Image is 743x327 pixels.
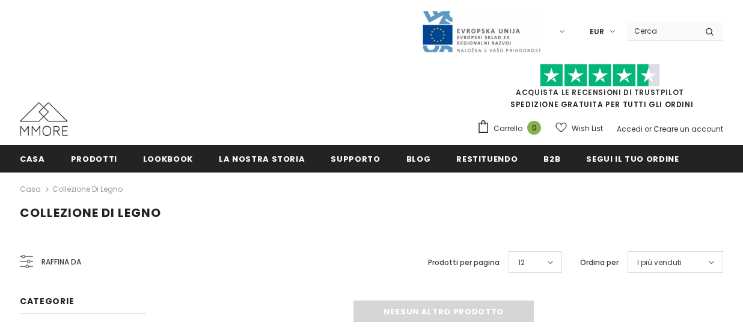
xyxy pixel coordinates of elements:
[20,204,161,221] span: Collezione di legno
[20,145,45,172] a: Casa
[477,120,547,138] a: Carrello 0
[406,153,431,165] span: Blog
[527,121,541,135] span: 0
[617,124,643,134] a: Accedi
[331,153,380,165] span: supporto
[143,153,193,165] span: Lookbook
[494,123,522,135] span: Carrello
[586,145,679,172] a: Segui il tuo ordine
[71,153,117,165] span: Prodotti
[406,145,431,172] a: Blog
[644,124,652,134] span: or
[518,257,525,269] span: 12
[653,124,723,134] a: Creare un account
[637,257,682,269] span: I più venduti
[20,153,45,165] span: Casa
[219,145,305,172] a: La nostra storia
[421,26,542,36] a: Javni Razpis
[586,153,679,165] span: Segui il tuo ordine
[516,87,684,97] a: Acquista le recensioni di TrustPilot
[477,69,723,109] span: SPEDIZIONE GRATUITA PER TUTTI GLI ORDINI
[456,153,518,165] span: Restituendo
[543,145,560,172] a: B2B
[572,123,603,135] span: Wish List
[590,26,604,38] span: EUR
[219,153,305,165] span: La nostra storia
[41,255,81,269] span: Raffina da
[20,182,41,197] a: Casa
[627,22,696,40] input: Search Site
[331,145,380,172] a: supporto
[456,145,518,172] a: Restituendo
[555,118,603,139] a: Wish List
[20,295,74,307] span: Categorie
[540,64,660,87] img: Fidati di Pilot Stars
[143,145,193,172] a: Lookbook
[580,257,619,269] label: Ordina per
[428,257,500,269] label: Prodotti per pagina
[52,184,123,194] a: Collezione di legno
[71,145,117,172] a: Prodotti
[421,10,542,53] img: Javni Razpis
[543,153,560,165] span: B2B
[20,102,68,136] img: Casi MMORE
